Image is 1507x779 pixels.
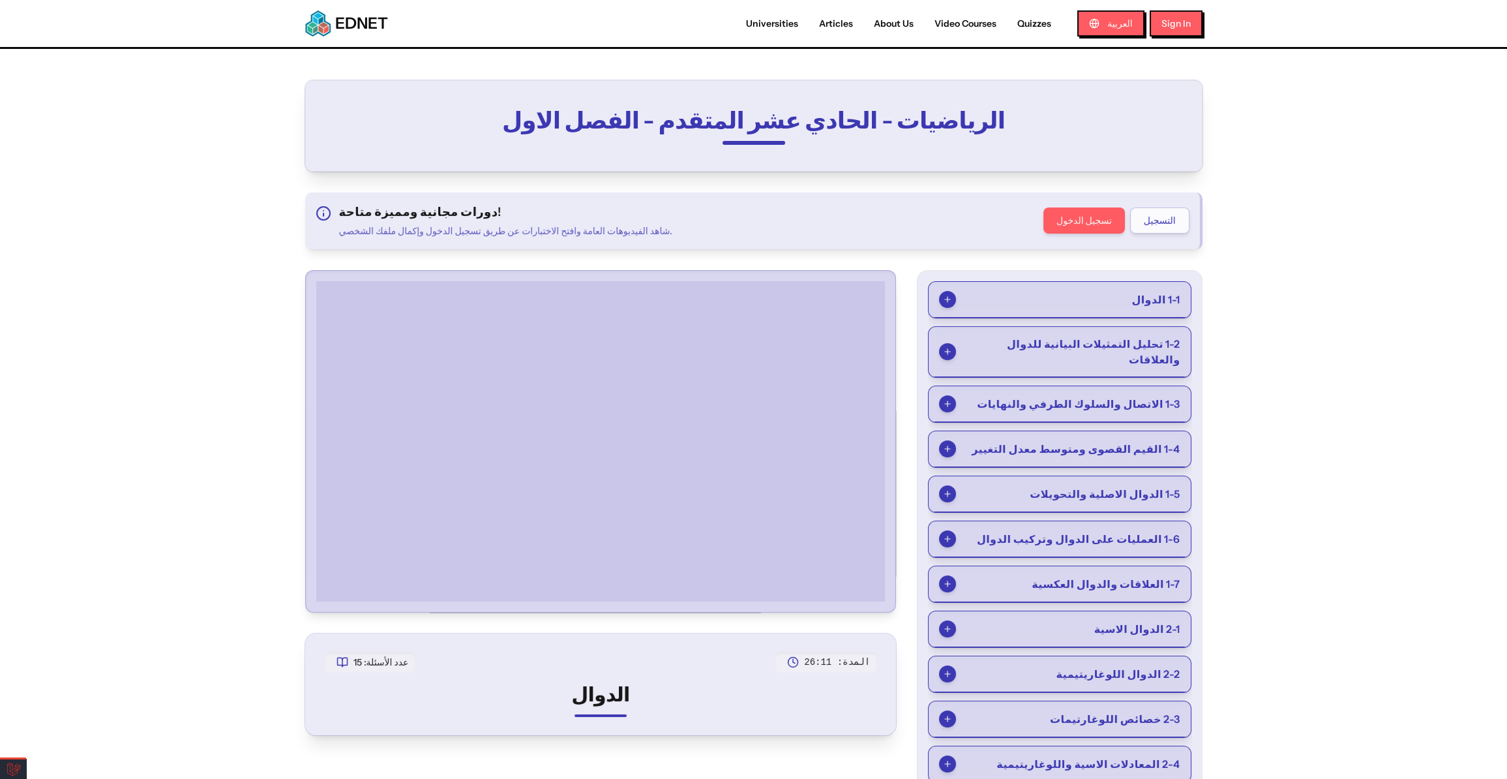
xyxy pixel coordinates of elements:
span: 2-3 خصائص اللوغارتيمات [1050,711,1180,727]
h3: دورات مجانية ومميزة متاحة! [339,203,673,221]
img: EDNET [305,10,331,37]
a: About Us [863,17,924,31]
span: 1-7 العلاقات والدوال العكسية [1032,576,1180,592]
button: 1-2 تحليل التمثيلات البيانية للدوال والعلاقات [929,327,1190,377]
a: Quizzes [1007,17,1062,31]
button: 1-1 الدوال [929,282,1190,318]
span: 1-4 القيم القصوى ومتوسط معدل التغيير [972,441,1180,457]
button: 1-3 الاتصال والسلوك الطرفي والنهايات [929,386,1190,422]
span: 1-1 الدوال [1131,292,1180,307]
button: 1-4 القيم القصوى ومتوسط معدل التغيير [929,431,1190,467]
span: المدة: 26:11 [804,656,870,669]
button: العربية [1077,10,1144,37]
span: 1-3 الاتصال والسلوك الطرفي والنهايات [977,396,1180,412]
a: Articles [809,17,863,31]
button: 2-3 خصائص اللوغارتيمات [929,701,1190,737]
button: 2-2 الدوال اللوغاريتيمية [929,656,1190,692]
a: Universities [736,17,809,31]
h2: الدوال [323,683,878,707]
span: 2-1 الدوال الاسية [1094,621,1180,637]
span: عدد الأسئلة: 15 [353,656,409,669]
button: Sign In [1150,10,1202,37]
button: 2-1 الدوال الاسية [929,611,1190,647]
span: 1-5 الدوال الاصلية والتحويلات [1030,486,1180,502]
span: 1-2 تحليل التمثيلات البيانية للدوال والعلاقات [956,336,1180,367]
p: شاهد الفيديوهات العامة وافتح الاختبارات عن طريق تسجيل الدخول وإكمال ملفك الشخصي. [339,224,673,239]
span: 2-2 الدوال اللوغاريتيمية [1056,666,1180,682]
button: تسجيل الدخول [1043,207,1125,234]
button: 1-6 العمليات على الدوال وتركيب الدوال [929,521,1190,557]
button: التسجيل [1130,207,1189,234]
span: 1-6 العمليات على الدوال وتركيب الدوال [977,531,1180,547]
span: EDNET [335,13,388,34]
button: 1-5 الدوال الاصلية والتحويلات [929,476,1190,512]
span: 2-4 المعادلات الاسية واللوغاريتيمية [996,756,1180,772]
a: Video Courses [924,17,1007,31]
button: 1-7 العلاقات والدوال العكسية [929,566,1190,602]
a: EDNETEDNET [305,10,388,37]
h2: الرياضيات - الحادي عشر المتقدم - الفصل الاول [379,107,1129,133]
